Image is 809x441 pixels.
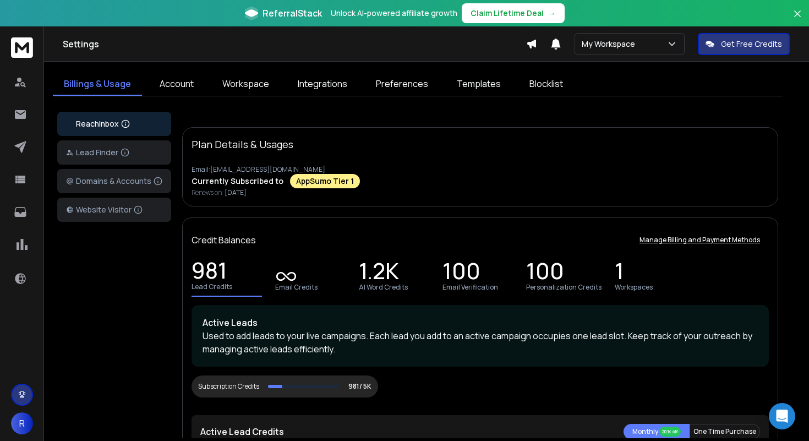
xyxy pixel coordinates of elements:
a: Blocklist [518,73,574,96]
p: Active Leads [203,316,758,329]
button: One Time Purchase [690,424,760,439]
img: logo [66,121,74,128]
a: Workspace [211,73,280,96]
button: Monthly 20% off [624,424,690,439]
button: Lead Finder [57,140,171,165]
button: R [11,412,33,434]
p: Workspaces [615,283,653,292]
button: Manage Billing and Payment Methods [631,229,769,251]
div: Subscription Credits [198,382,259,391]
p: 100 [526,265,564,281]
p: Currently Subscribed to [192,176,283,187]
button: Get Free Credits [698,33,790,55]
button: Website Visitor [57,198,171,222]
p: 981/ 5K [348,382,371,391]
p: My Workspace [582,39,639,50]
span: [DATE] [225,188,247,197]
a: Billings & Usage [53,73,142,96]
p: Email Credits [275,283,318,292]
span: ReferralStack [263,7,322,20]
p: Credit Balances [192,233,256,247]
p: AI Word Credits [359,283,408,292]
p: 1.2K [359,265,399,281]
a: Account [149,73,205,96]
div: 20% off [659,427,681,437]
p: 100 [442,265,480,281]
p: Get Free Credits [721,39,782,50]
span: → [548,8,556,19]
button: ReachInbox [57,112,171,136]
p: Lead Credits [192,282,232,291]
h1: Settings [63,37,526,51]
p: Used to add leads to your live campaigns. Each lead you add to an active campaign occupies one le... [203,329,758,356]
p: Email: [EMAIL_ADDRESS][DOMAIN_NAME] [192,165,769,174]
div: Open Intercom Messenger [769,403,795,429]
p: Email Verification [442,283,498,292]
button: Domains & Accounts [57,169,171,193]
p: Active Lead Credits [200,425,284,438]
p: Plan Details & Usages [192,137,293,152]
p: 1 [615,265,624,281]
p: Renews on: [192,188,769,197]
a: Preferences [365,73,439,96]
p: Personalization Credits [526,283,602,292]
a: Templates [446,73,512,96]
button: Close banner [790,7,805,33]
div: AppSumo Tier 1 [290,174,360,188]
a: Integrations [287,73,358,96]
p: Unlock AI-powered affiliate growth [331,8,457,19]
p: Manage Billing and Payment Methods [639,236,760,244]
button: Claim Lifetime Deal→ [462,3,565,23]
p: 981 [192,265,227,280]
